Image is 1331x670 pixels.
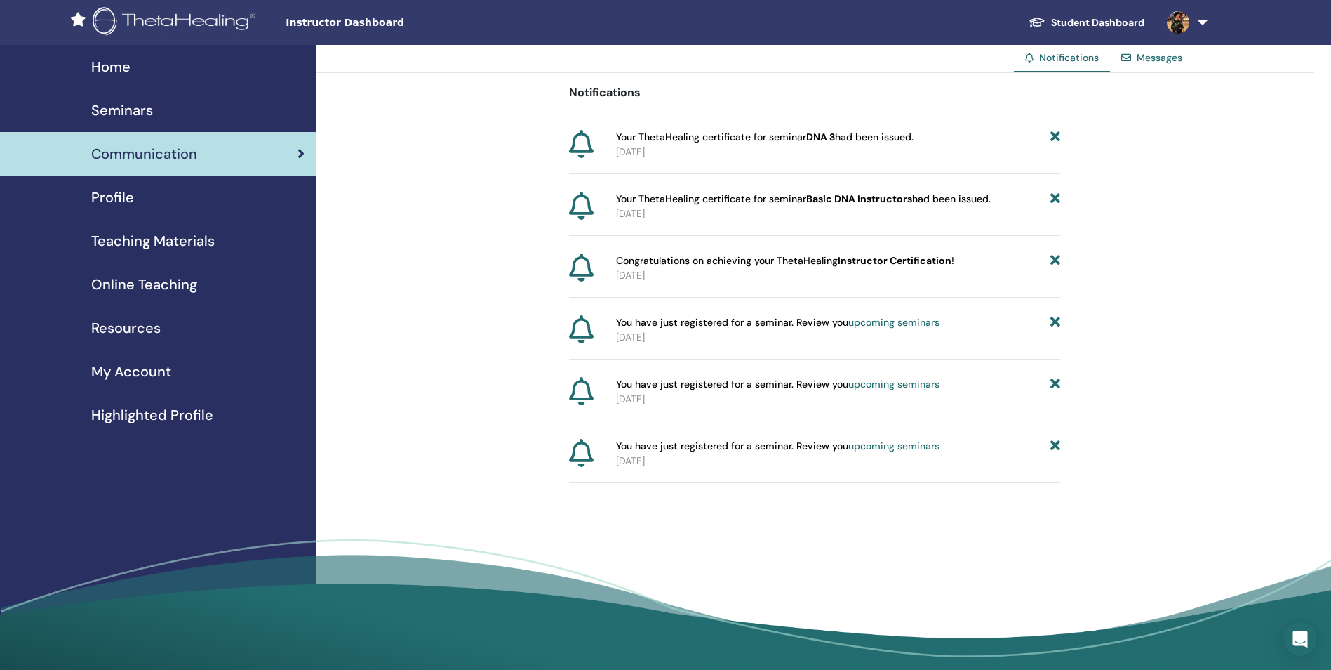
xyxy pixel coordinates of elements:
[848,440,939,452] a: upcoming seminars
[616,268,1061,283] p: [DATE]
[616,206,1061,221] p: [DATE]
[91,361,171,382] span: My Account
[569,84,1060,101] p: Notifications
[1137,51,1182,64] a: Messages
[616,377,939,392] span: You have just registered for a seminar. Review you
[91,230,215,251] span: Teaching Materials
[806,192,912,205] b: Basic DNA Instructors
[848,378,939,390] a: upcoming seminars
[616,315,939,330] span: You have just registered for a seminar. Review you
[848,316,939,329] a: upcoming seminars
[91,274,197,295] span: Online Teaching
[616,392,1061,407] p: [DATE]
[1039,51,1099,64] span: Notifications
[616,439,939,454] span: You have just registered for a seminar. Review you
[1283,622,1317,656] div: Open Intercom Messenger
[806,131,835,143] b: DNA 3
[93,7,260,39] img: logo.png
[616,130,914,145] span: Your ThetaHealing certificate for seminar had been issued.
[91,187,134,208] span: Profile
[91,56,131,77] span: Home
[616,330,1061,345] p: [DATE]
[1167,11,1189,34] img: default.jpg
[616,145,1061,159] p: [DATE]
[91,143,197,164] span: Communication
[91,100,153,121] span: Seminars
[838,254,951,267] b: Instructor Certification
[616,454,1061,468] p: [DATE]
[616,192,991,206] span: Your ThetaHealing certificate for seminar had been issued.
[286,15,496,30] span: Instructor Dashboard
[91,405,213,426] span: Highlighted Profile
[91,317,161,339] span: Resources
[1017,10,1156,36] a: Student Dashboard
[1029,16,1045,28] img: graduation-cap-white.svg
[616,254,954,268] span: Congratulations on achieving your ThetaHealing !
